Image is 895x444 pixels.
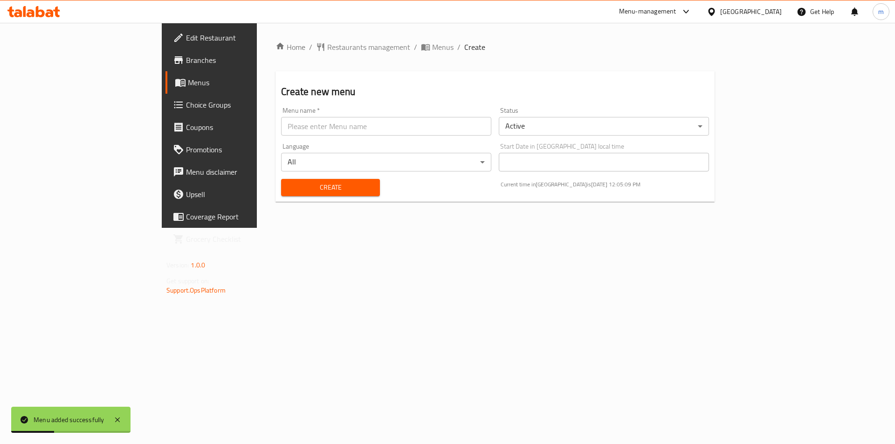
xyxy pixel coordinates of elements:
[188,77,304,88] span: Menus
[281,85,709,99] h2: Create new menu
[34,415,104,425] div: Menu added successfully
[878,7,884,17] span: m
[165,27,311,49] a: Edit Restaurant
[166,284,226,296] a: Support.OpsPlatform
[327,41,410,53] span: Restaurants management
[186,189,304,200] span: Upsell
[165,49,311,71] a: Branches
[165,138,311,161] a: Promotions
[186,233,304,245] span: Grocery Checklist
[499,117,709,136] div: Active
[289,182,372,193] span: Create
[457,41,461,53] li: /
[501,180,709,189] p: Current time in [GEOGRAPHIC_DATA] is [DATE] 12:05:09 PM
[275,41,715,53] nav: breadcrumb
[432,41,454,53] span: Menus
[165,183,311,205] a: Upsell
[186,144,304,155] span: Promotions
[421,41,454,53] a: Menus
[414,41,417,53] li: /
[316,41,410,53] a: Restaurants management
[165,205,311,228] a: Coverage Report
[186,122,304,133] span: Coupons
[186,211,304,222] span: Coverage Report
[281,117,491,136] input: Please enter Menu name
[186,166,304,178] span: Menu disclaimer
[619,6,676,17] div: Menu-management
[165,116,311,138] a: Coupons
[720,7,782,17] div: [GEOGRAPHIC_DATA]
[191,259,205,271] span: 1.0.0
[166,275,209,287] span: Get support on:
[186,55,304,66] span: Branches
[186,99,304,110] span: Choice Groups
[165,94,311,116] a: Choice Groups
[166,259,189,271] span: Version:
[281,179,379,196] button: Create
[165,228,311,250] a: Grocery Checklist
[281,153,491,171] div: All
[186,32,304,43] span: Edit Restaurant
[464,41,485,53] span: Create
[165,71,311,94] a: Menus
[165,161,311,183] a: Menu disclaimer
